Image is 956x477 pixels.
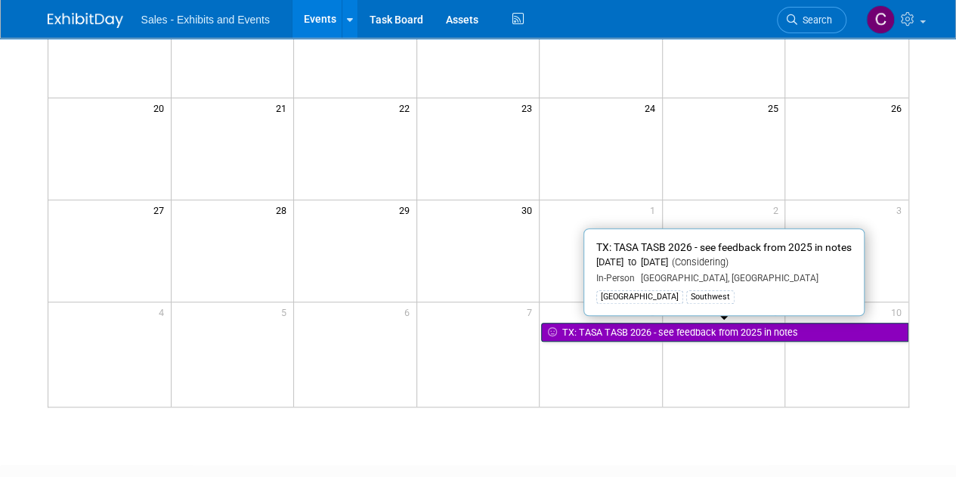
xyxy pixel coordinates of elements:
[686,290,735,304] div: Southwest
[668,256,729,268] span: (Considering)
[152,200,171,219] span: 27
[771,200,784,219] span: 2
[777,7,846,33] a: Search
[635,273,818,283] span: [GEOGRAPHIC_DATA], [GEOGRAPHIC_DATA]
[525,302,539,321] span: 7
[398,98,416,117] span: 22
[157,302,171,321] span: 4
[403,302,416,321] span: 6
[889,302,908,321] span: 10
[766,98,784,117] span: 25
[274,98,293,117] span: 21
[541,323,908,342] a: TX: TASA TASB 2026 - see feedback from 2025 in notes
[889,98,908,117] span: 26
[643,98,662,117] span: 24
[152,98,171,117] span: 20
[280,302,293,321] span: 5
[797,14,832,26] span: Search
[596,273,635,283] span: In-Person
[141,14,270,26] span: Sales - Exhibits and Events
[520,200,539,219] span: 30
[398,200,416,219] span: 29
[895,200,908,219] span: 3
[596,256,852,269] div: [DATE] to [DATE]
[596,290,683,304] div: [GEOGRAPHIC_DATA]
[48,13,123,28] img: ExhibitDay
[648,200,662,219] span: 1
[596,241,852,253] span: TX: TASA TASB 2026 - see feedback from 2025 in notes
[520,98,539,117] span: 23
[866,5,895,34] img: Christine Lurz
[274,200,293,219] span: 28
